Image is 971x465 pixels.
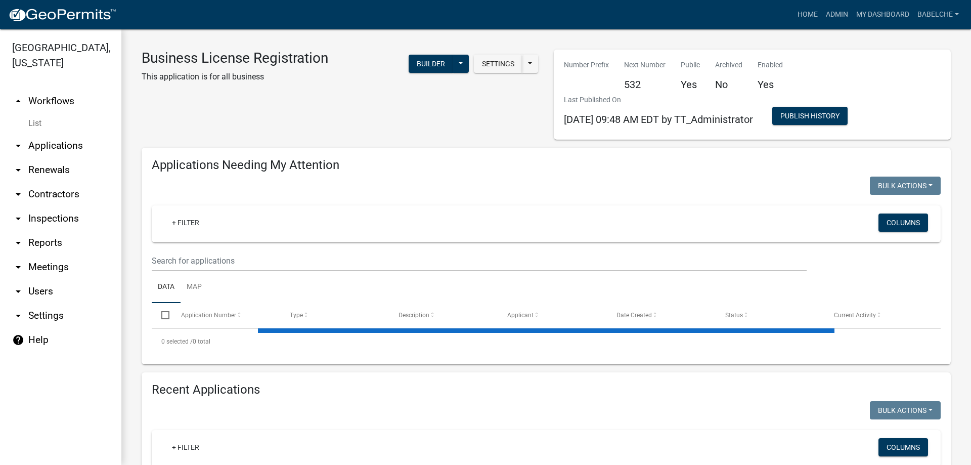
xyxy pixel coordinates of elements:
[12,95,24,107] i: arrow_drop_up
[834,312,876,319] span: Current Activity
[870,401,941,419] button: Bulk Actions
[624,60,666,70] p: Next Number
[164,438,207,456] a: + Filter
[280,303,389,327] datatable-header-cell: Type
[870,177,941,195] button: Bulk Actions
[716,303,824,327] datatable-header-cell: Status
[824,303,933,327] datatable-header-cell: Current Activity
[878,214,928,232] button: Columns
[498,303,606,327] datatable-header-cell: Applicant
[161,338,193,345] span: 0 selected /
[164,214,207,232] a: + Filter
[758,78,783,91] h5: Yes
[616,312,652,319] span: Date Created
[878,438,928,456] button: Columns
[822,5,852,24] a: Admin
[12,334,24,346] i: help
[152,329,941,354] div: 0 total
[12,261,24,273] i: arrow_drop_down
[12,213,24,225] i: arrow_drop_down
[152,158,941,173] h4: Applications Needing My Attention
[399,312,429,319] span: Description
[564,60,609,70] p: Number Prefix
[142,71,328,83] p: This application is for all business
[715,78,742,91] h5: No
[290,312,303,319] span: Type
[12,140,24,152] i: arrow_drop_down
[389,303,498,327] datatable-header-cell: Description
[12,237,24,249] i: arrow_drop_down
[171,303,280,327] datatable-header-cell: Application Number
[913,5,963,24] a: babelche
[681,60,700,70] p: Public
[474,55,522,73] button: Settings
[758,60,783,70] p: Enabled
[152,383,941,397] h4: Recent Applications
[12,285,24,298] i: arrow_drop_down
[772,107,848,125] button: Publish History
[409,55,453,73] button: Builder
[507,312,534,319] span: Applicant
[725,312,743,319] span: Status
[12,188,24,200] i: arrow_drop_down
[852,5,913,24] a: My Dashboard
[152,271,181,304] a: Data
[181,271,208,304] a: Map
[152,250,807,271] input: Search for applications
[772,113,848,121] wm-modal-confirm: Workflow Publish History
[715,60,742,70] p: Archived
[564,95,753,105] p: Last Published On
[564,113,753,125] span: [DATE] 09:48 AM EDT by TT_Administrator
[624,78,666,91] h5: 532
[152,303,171,327] datatable-header-cell: Select
[681,78,700,91] h5: Yes
[793,5,822,24] a: Home
[12,164,24,176] i: arrow_drop_down
[606,303,715,327] datatable-header-cell: Date Created
[12,310,24,322] i: arrow_drop_down
[142,50,328,67] h3: Business License Registration
[181,312,236,319] span: Application Number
